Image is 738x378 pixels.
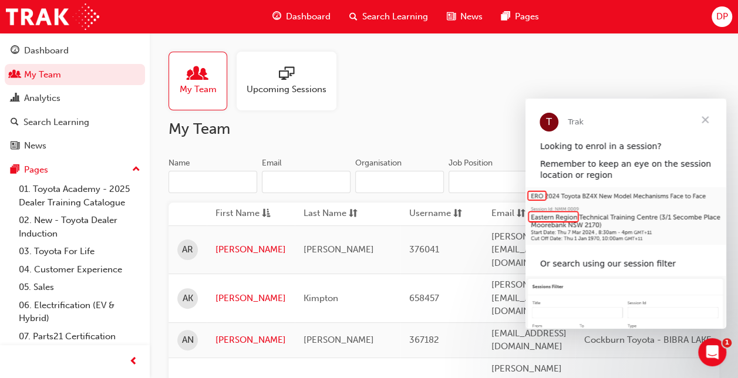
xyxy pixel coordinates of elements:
[491,207,556,221] button: Emailsorting-icon
[5,159,145,181] button: Pages
[262,157,282,169] div: Email
[409,207,451,221] span: Username
[584,335,712,345] span: Cockburn Toyota - BIBRA LAKE
[14,261,145,279] a: 04. Customer Experience
[491,328,567,352] span: [EMAIL_ADDRESS][DOMAIN_NAME]
[247,83,326,96] span: Upcoming Sessions
[182,243,193,256] span: AR
[722,338,732,347] span: 1
[5,38,145,159] button: DashboardMy TeamAnalyticsSearch LearningNews
[182,333,194,347] span: AN
[304,207,368,221] button: Last Namesorting-icon
[14,328,145,346] a: 07. Parts21 Certification
[190,66,205,83] span: people-icon
[23,116,89,129] div: Search Learning
[215,207,260,221] span: First Name
[491,207,514,221] span: Email
[215,207,280,221] button: First Nameasc-icon
[447,9,456,24] span: news-icon
[129,355,138,369] span: prev-icon
[409,244,439,255] span: 376041
[215,243,286,256] a: [PERSON_NAME]
[449,157,493,169] div: Job Position
[14,296,145,328] a: 06. Electrification (EV & Hybrid)
[215,333,286,347] a: [PERSON_NAME]
[5,64,145,86] a: My Team
[5,40,145,62] a: Dashboard
[11,165,19,176] span: pages-icon
[460,10,483,23] span: News
[5,112,145,133] a: Search Learning
[169,171,257,193] input: Name
[5,87,145,109] a: Analytics
[304,293,338,303] span: Kimpton
[132,162,140,177] span: up-icon
[11,46,19,56] span: guage-icon
[492,5,548,29] a: pages-iconPages
[286,10,331,23] span: Dashboard
[24,139,46,153] div: News
[262,171,351,193] input: Email
[11,70,19,80] span: people-icon
[24,44,69,58] div: Dashboard
[409,207,474,221] button: Usernamesorting-icon
[215,292,286,305] a: [PERSON_NAME]
[349,207,358,221] span: sorting-icon
[409,293,439,303] span: 658457
[355,157,402,169] div: Organisation
[716,10,727,23] span: DP
[24,163,48,177] div: Pages
[525,99,726,329] iframe: Intercom live chat message
[517,207,525,221] span: sorting-icon
[453,207,462,221] span: sorting-icon
[712,6,732,27] button: DP
[491,231,567,268] span: [PERSON_NAME][EMAIL_ADDRESS][DOMAIN_NAME]
[263,5,340,29] a: guage-iconDashboard
[304,244,374,255] span: [PERSON_NAME]
[279,66,294,83] span: sessionType_ONLINE_URL-icon
[262,207,271,221] span: asc-icon
[491,279,567,316] span: [PERSON_NAME][EMAIL_ADDRESS][DOMAIN_NAME]
[362,10,428,23] span: Search Learning
[11,93,19,104] span: chart-icon
[169,157,190,169] div: Name
[5,135,145,157] a: News
[437,5,492,29] a: news-iconNews
[304,335,374,345] span: [PERSON_NAME]
[6,4,99,30] img: Trak
[11,141,19,151] span: news-icon
[11,117,19,128] span: search-icon
[14,278,145,296] a: 05. Sales
[515,10,539,23] span: Pages
[698,338,726,366] iframe: Intercom live chat
[355,171,444,193] input: Organisation
[409,335,439,345] span: 367182
[14,242,145,261] a: 03. Toyota For Life
[14,180,145,211] a: 01. Toyota Academy - 2025 Dealer Training Catalogue
[237,52,346,110] a: Upcoming Sessions
[340,5,437,29] a: search-iconSearch Learning
[180,83,217,96] span: My Team
[169,52,237,110] a: My Team
[304,207,346,221] span: Last Name
[501,9,510,24] span: pages-icon
[24,92,60,105] div: Analytics
[169,120,719,139] h2: My Team
[183,292,193,305] span: AK
[449,171,535,193] input: Job Position
[14,211,145,242] a: 02. New - Toyota Dealer Induction
[349,9,358,24] span: search-icon
[272,9,281,24] span: guage-icon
